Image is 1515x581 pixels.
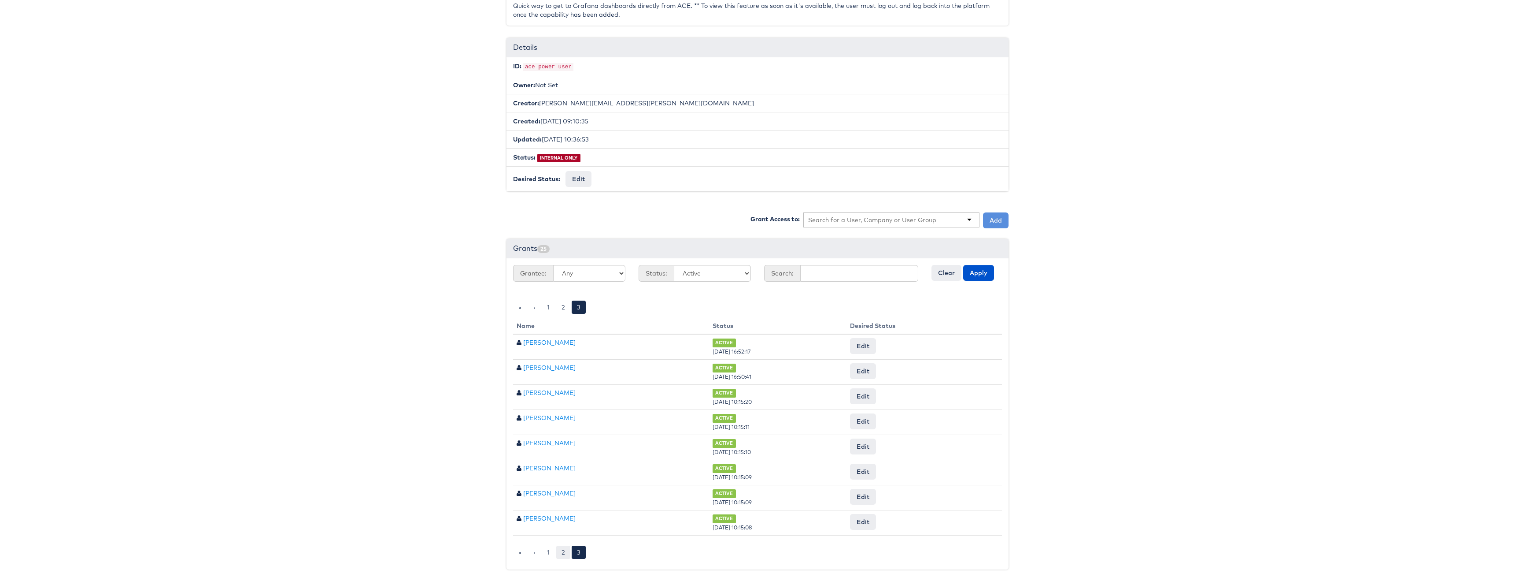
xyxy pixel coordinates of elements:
button: Edit [850,439,876,454]
span: INTERNAL ONLY [537,154,580,162]
span: ACTIVE [713,389,736,397]
code: ace_power_user [523,63,573,71]
button: Add [983,212,1009,228]
a: [PERSON_NAME] [523,389,576,397]
span: ACTIVE [713,339,736,347]
span: [DATE] 10:15:11 [713,424,750,430]
span: User [517,515,521,521]
span: [DATE] 10:15:20 [713,399,752,405]
a: 3 [572,301,586,314]
li: [DATE] 09:10:35 [506,112,1009,130]
span: User [517,490,521,496]
span: Grantee: [513,265,553,282]
b: Creator: [513,99,539,107]
a: 1 [542,546,555,559]
a: « [513,546,527,559]
button: Edit [850,464,876,480]
button: Apply [963,265,994,281]
button: Clear [931,265,961,281]
button: Edit [850,363,876,379]
span: [DATE] 16:52:17 [713,348,751,355]
span: User [517,440,521,446]
a: [PERSON_NAME] [523,489,576,497]
span: User [517,465,521,471]
span: [DATE] 10:15:08 [713,524,752,531]
a: ‹ [528,546,540,559]
label: Grant Access to: [750,215,800,223]
a: [PERSON_NAME] [523,464,576,472]
span: User [517,365,521,371]
li: [DATE] 10:36:53 [506,130,1009,149]
span: ACTIVE [713,364,736,372]
a: [PERSON_NAME] [523,439,576,447]
div: Details [506,38,1009,57]
a: [PERSON_NAME] [523,339,576,346]
span: 25 [537,245,550,253]
button: Edit [850,338,876,354]
a: « [513,301,527,314]
div: Grants [506,239,1009,258]
th: Desired Status [846,318,1002,334]
b: Created: [513,117,540,125]
button: Edit [850,388,876,404]
button: Edit [850,489,876,505]
li: [PERSON_NAME][EMAIL_ADDRESS][PERSON_NAME][DOMAIN_NAME] [506,94,1009,112]
a: [PERSON_NAME] [523,514,576,522]
b: Desired Status: [513,175,560,183]
a: 1 [542,301,555,314]
a: [PERSON_NAME] [523,414,576,422]
span: ACTIVE [713,489,736,498]
span: [DATE] 16:50:41 [713,373,751,380]
b: Status: [513,153,536,161]
span: ACTIVE [713,464,736,473]
a: [PERSON_NAME] [523,364,576,372]
th: Name [513,318,709,334]
a: ‹ [528,301,540,314]
span: ACTIVE [713,439,736,447]
b: Updated: [513,135,542,143]
span: User [517,390,521,396]
button: Edit [850,413,876,429]
span: ACTIVE [713,414,736,422]
b: Owner: [513,81,535,89]
li: Not Set [506,76,1009,94]
span: [DATE] 10:15:09 [713,474,752,480]
span: Status: [639,265,674,282]
span: [DATE] 10:15:09 [713,499,752,506]
input: Search for a User, Company or User Group [808,216,937,224]
button: Edit [850,514,876,530]
span: User [517,339,521,346]
button: Edit [565,171,591,187]
b: ID: [513,62,521,70]
a: 2 [556,546,570,559]
span: [DATE] 10:15:10 [713,449,751,455]
span: User [517,415,521,421]
span: ACTIVE [713,514,736,523]
a: 2 [556,301,570,314]
a: 3 [572,546,586,559]
th: Status [709,318,846,334]
span: Search: [764,265,800,282]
